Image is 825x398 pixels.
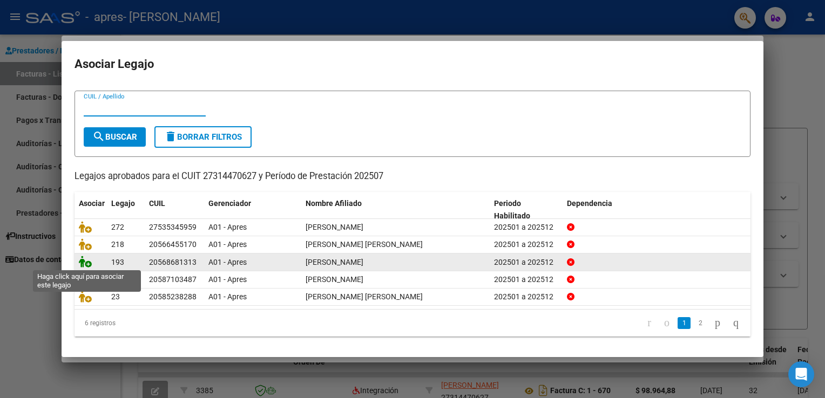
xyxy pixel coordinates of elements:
[208,223,247,231] span: A01 - Apres
[111,258,124,266] span: 193
[306,199,362,208] span: Nombre Afiliado
[204,192,301,228] datatable-header-cell: Gerenciador
[149,199,165,208] span: CUIL
[494,221,558,234] div: 202501 a 202512
[208,199,251,208] span: Gerenciador
[111,223,124,231] span: 272
[301,192,490,228] datatable-header-cell: Nombre Afiliado
[306,292,423,301] span: RODRIGUEZ BRUNOVSKY FACUNDO ADOLFO
[306,275,363,284] span: ROZAS AYALA ROMAN
[208,275,247,284] span: A01 - Apres
[75,310,208,337] div: 6 registros
[111,275,124,284] span: 142
[710,317,725,329] a: go to next page
[494,238,558,251] div: 202501 a 202512
[490,192,563,228] datatable-header-cell: Periodo Habilitado
[494,199,530,220] span: Periodo Habilitado
[306,240,423,249] span: CRISTOFOLI GIAN FRANCO
[164,130,177,143] mat-icon: delete
[692,314,708,332] li: page 2
[306,223,363,231] span: CABRERA CORONEL CATALINA ESMERALDA
[494,291,558,303] div: 202501 a 202512
[149,273,197,286] div: 20587103487
[563,192,751,228] datatable-header-cell: Dependencia
[145,192,204,228] datatable-header-cell: CUIL
[79,199,105,208] span: Asociar
[149,291,197,303] div: 20585238288
[659,317,674,329] a: go to previous page
[75,170,750,183] p: Legajos aprobados para el CUIT 27314470627 y Período de Prestación 202507
[149,221,197,234] div: 27535345959
[84,127,146,147] button: Buscar
[149,238,197,251] div: 20566455170
[154,126,252,148] button: Borrar Filtros
[75,54,750,74] h2: Asociar Legajo
[111,292,120,301] span: 23
[306,258,363,266] span: ECHABURUA DANTE OZIEL
[208,240,247,249] span: A01 - Apres
[643,317,656,329] a: go to first page
[567,199,612,208] span: Dependencia
[678,317,691,329] a: 1
[208,292,247,301] span: A01 - Apres
[494,273,558,286] div: 202501 a 202512
[208,258,247,266] span: A01 - Apres
[75,192,107,228] datatable-header-cell: Asociar
[111,240,124,249] span: 218
[107,192,145,228] datatable-header-cell: Legajo
[694,317,707,329] a: 2
[111,199,135,208] span: Legajo
[92,132,137,142] span: Buscar
[728,317,743,329] a: go to last page
[149,256,197,269] div: 20568681313
[92,130,105,143] mat-icon: search
[788,361,814,387] div: Open Intercom Messenger
[164,132,242,142] span: Borrar Filtros
[676,314,692,332] li: page 1
[494,256,558,269] div: 202501 a 202512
